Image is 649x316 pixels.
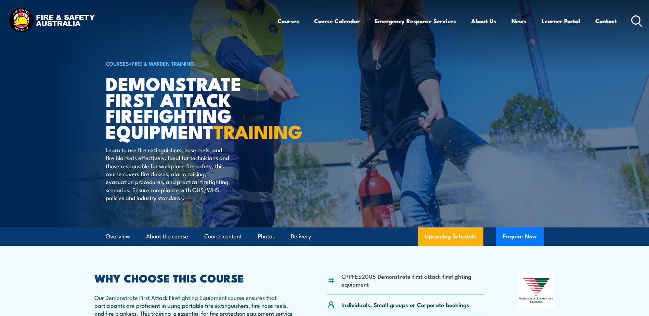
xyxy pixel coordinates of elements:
a: About Us [471,12,496,30]
a: News [511,12,527,30]
h6: > [106,59,275,67]
p: Learn to use fire extinguishers, hose reels, and fire blankets effectively. Ideal for technicians... [106,146,231,202]
a: Course content [204,227,242,246]
img: Nationally Recognised Training logo. [518,273,555,308]
a: Course Calendar [314,12,360,30]
a: Upcoming Schedule [418,227,483,246]
a: Learner Portal [542,12,580,30]
strong: TRAINING [213,117,302,145]
a: Fire & Warden Training [132,60,194,67]
button: Enquire Now [496,227,544,246]
a: About the course [146,227,188,246]
a: COURSES [106,60,129,67]
a: Photos [258,227,275,246]
li: CPPFES2005 Demonstrate first attack firefighting equipment [341,272,485,288]
p: Individuals, Small groups or Corporate bookings [341,301,469,308]
a: Courses [277,12,299,30]
h1: Demonstrate First Attack Firefighting Equipment [106,75,275,139]
a: Overview [106,227,130,246]
h2: WHY CHOOSE THIS COURSE [94,273,294,282]
a: Delivery [291,227,311,246]
a: Emergency Response Services [375,12,456,30]
a: Contact [595,12,617,30]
